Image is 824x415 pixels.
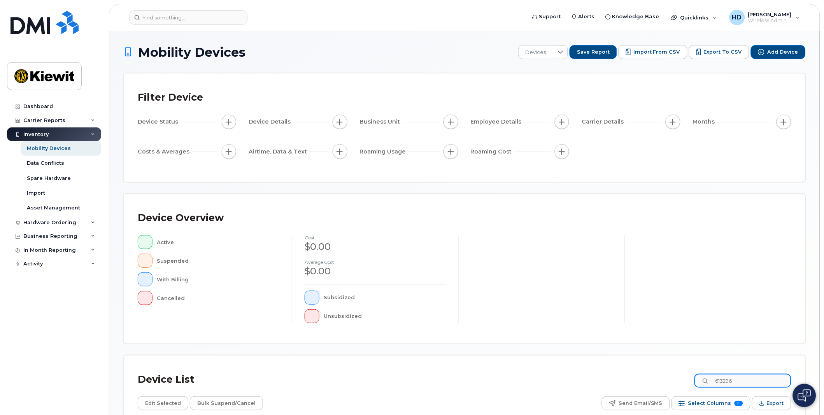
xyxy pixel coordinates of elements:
[138,208,224,228] div: Device Overview
[138,87,203,108] div: Filter Device
[190,396,263,410] button: Bulk Suspend/Cancel
[688,398,731,409] span: Select Columns
[305,240,446,253] div: $0.00
[798,389,811,402] img: Open chat
[157,272,280,286] div: With Billing
[519,45,553,59] span: Devices
[582,118,626,126] span: Carrier Details
[471,148,514,156] span: Roaming Cost
[602,396,670,410] button: Send Email/SMS
[305,265,446,278] div: $0.00
[735,401,743,406] span: 11
[689,45,749,59] button: Export to CSV
[767,398,784,409] span: Export
[305,235,446,240] h4: cost
[324,309,446,323] div: Unsubsidized
[693,118,717,126] span: Months
[138,148,192,156] span: Costs & Averages
[577,49,610,56] span: Save Report
[324,291,446,305] div: Subsidized
[145,398,181,409] span: Edit Selected
[570,45,617,59] button: Save Report
[138,396,188,410] button: Edit Selected
[157,291,280,305] div: Cancelled
[197,398,256,409] span: Bulk Suspend/Cancel
[249,148,309,156] span: Airtime, Data & Text
[619,45,687,59] button: Import from CSV
[768,49,798,56] span: Add Device
[619,398,663,409] span: Send Email/SMS
[305,260,446,265] h4: Average cost
[694,374,791,388] input: Search Device List ...
[138,45,245,59] span: Mobility Devices
[471,118,524,126] span: Employee Details
[138,118,181,126] span: Device Status
[751,45,806,59] button: Add Device
[360,118,403,126] span: Business Unit
[157,254,280,268] div: Suspended
[671,396,750,410] button: Select Columns 11
[138,370,195,390] div: Device List
[752,396,791,410] button: Export
[633,49,680,56] span: Import from CSV
[704,49,742,56] span: Export to CSV
[157,235,280,249] div: Active
[360,148,408,156] span: Roaming Usage
[249,118,293,126] span: Device Details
